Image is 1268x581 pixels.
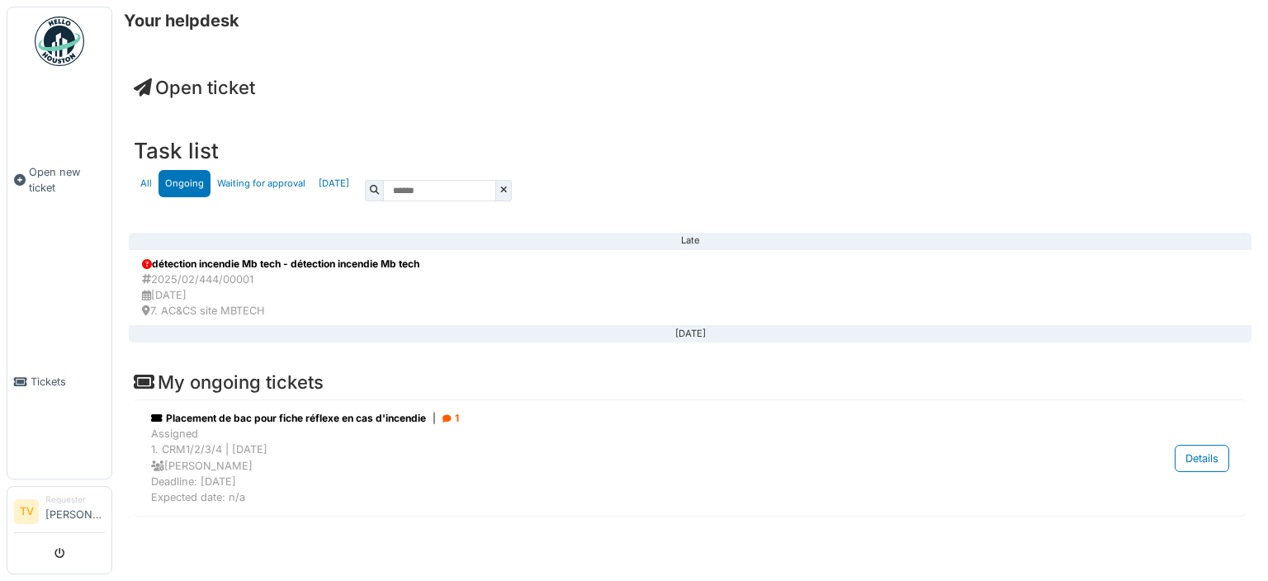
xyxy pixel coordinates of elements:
[7,285,111,479] a: Tickets
[134,77,255,98] a: Open ticket
[14,494,105,533] a: TV Requester[PERSON_NAME]
[124,11,239,31] h6: Your helpdesk
[134,170,158,197] a: All
[142,272,419,319] div: 2025/02/444/00001 [DATE] 7. AC&CS site MBTECH
[147,407,1233,509] a: Placement de bac pour fiche réflexe en cas d'incendie| 1 Assigned1. CRM1/2/3/4 | [DATE] [PERSON_N...
[142,257,419,272] div: détection incendie Mb tech - détection incendie Mb tech
[158,170,211,197] a: Ongoing
[29,164,105,196] span: Open new ticket
[7,75,111,285] a: Open new ticket
[312,170,356,197] a: [DATE]
[1175,445,1229,472] div: Details
[442,411,459,426] div: 1
[129,249,1251,327] a: détection incendie Mb tech - détection incendie Mb tech 2025/02/444/00001 [DATE] 7. AC&CS site MB...
[151,411,1057,426] div: Placement de bac pour fiche réflexe en cas d'incendie
[433,411,436,426] span: |
[142,240,1238,242] div: Late
[45,494,105,529] li: [PERSON_NAME]
[211,170,312,197] a: Waiting for approval
[45,494,105,506] div: Requester
[35,17,84,66] img: Badge_color-CXgf-gQk.svg
[31,374,105,390] span: Tickets
[151,426,1057,505] div: Assigned 1. CRM1/2/3/4 | [DATE] [PERSON_NAME] Deadline: [DATE] Expected date: n/a
[134,138,1247,163] h3: Task list
[14,499,39,524] li: TV
[134,371,1247,393] h4: My ongoing tickets
[142,333,1238,335] div: [DATE]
